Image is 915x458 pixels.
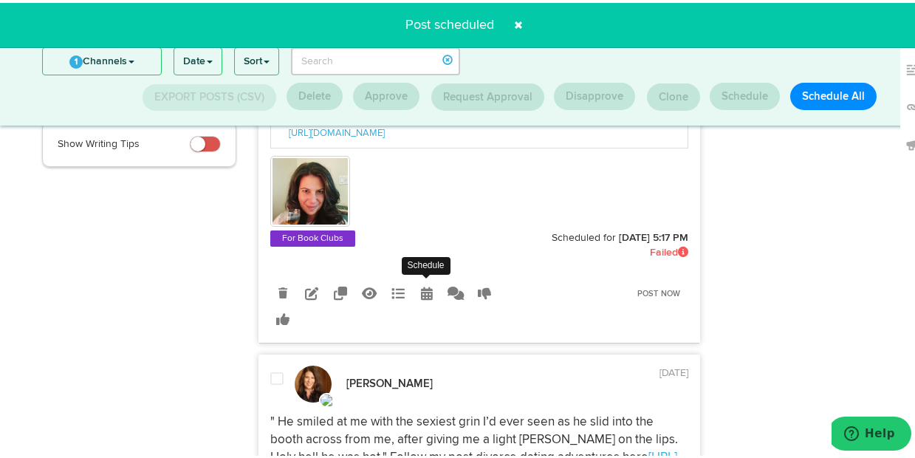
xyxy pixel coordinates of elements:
[619,230,688,240] b: [DATE] 5:17 PM
[273,155,349,222] img: HiKJdstrTfuois7IlabO
[346,375,433,386] strong: [PERSON_NAME]
[397,16,503,29] span: Post scheduled
[289,126,385,135] a: [URL][DOMAIN_NAME]
[287,80,343,107] button: Delete
[279,228,346,243] a: For Book Clubs
[58,136,140,146] span: Show Writing Tips
[554,80,635,107] button: Disapprove
[659,365,688,375] time: [DATE]
[353,80,419,107] button: Approve
[710,80,780,107] button: Schedule
[402,254,450,271] div: Schedule
[630,281,688,301] a: Post Now
[319,390,337,405] img: twitter-x.svg
[235,45,278,72] a: Sort
[647,81,700,108] button: Clone
[790,80,877,107] button: Schedule All
[552,230,616,240] span: Scheduled for
[291,44,460,72] input: Search
[659,89,688,100] span: Clone
[295,363,332,400] img: CDTPidzw_normal.jpg
[43,45,161,72] a: 1Channels
[650,245,688,255] span: Failed
[431,81,544,108] button: Request Approval
[69,52,83,66] span: 1
[832,414,911,451] iframe: Opens a widget where you can find more information
[443,89,532,100] span: Request Approval
[174,45,222,72] a: Date
[143,81,276,108] button: Export Posts (CSV)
